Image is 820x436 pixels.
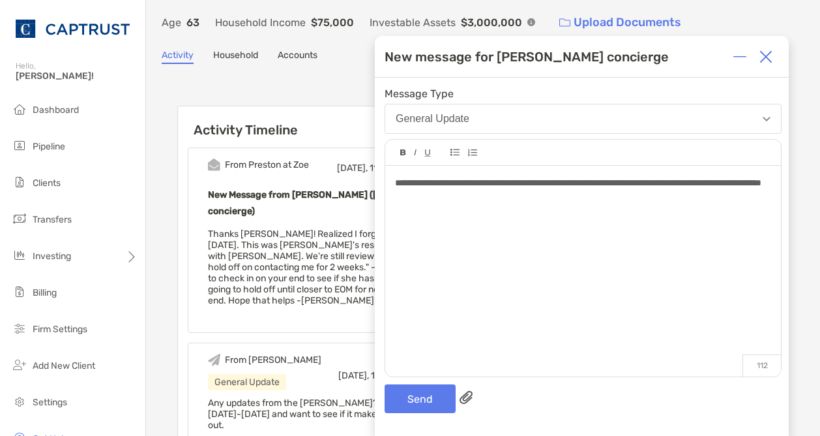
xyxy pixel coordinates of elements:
img: clients icon [12,174,27,190]
p: Age [162,14,181,31]
img: Editor control icon [414,149,417,156]
p: $75,000 [311,14,354,31]
img: investing icon [12,247,27,263]
img: Info Icon [527,18,535,26]
p: Investable Assets [370,14,456,31]
span: 11:20 AM ED [370,163,420,174]
img: Editor control icon [467,149,477,157]
p: 63 [186,14,199,31]
div: General Update [396,113,469,125]
img: settings icon [12,394,27,409]
p: 112 [742,354,781,377]
h6: Activity Timeline [178,106,502,138]
img: Editor control icon [450,149,460,156]
span: Pipeline [33,141,65,152]
img: Event icon [208,159,220,171]
div: New message for [PERSON_NAME] concierge [385,49,669,65]
img: paperclip attachments [460,391,473,404]
img: Event icon [208,354,220,366]
img: Editor control icon [400,149,406,156]
span: [DATE], [337,163,368,174]
img: Close [759,50,772,63]
span: Firm Settings [33,324,87,335]
span: Clients [33,178,61,189]
div: From Preston at Zoe [225,159,309,170]
span: Transfers [33,214,72,225]
a: Activity [162,50,194,64]
div: General Update [208,374,286,390]
span: Settings [33,397,67,408]
img: dashboard icon [12,101,27,117]
span: Dashboard [33,104,79,116]
a: Upload Documents [551,8,690,37]
img: add_new_client icon [12,357,27,373]
img: billing icon [12,284,27,300]
span: Investing [33,251,71,262]
img: Expand or collapse [733,50,746,63]
span: [DATE], [338,370,369,381]
div: From [PERSON_NAME] [225,354,321,366]
img: firm-settings icon [12,320,27,336]
span: [PERSON_NAME]! [16,70,138,82]
img: transfers icon [12,211,27,226]
span: Billing [33,287,57,298]
img: Open dropdown arrow [763,117,770,121]
span: Thanks [PERSON_NAME]! Realized I forgot to send it over [DATE]. This was [PERSON_NAME]'s response... [208,228,467,306]
button: Send [385,384,456,413]
a: Accounts [278,50,317,64]
span: 11:18 AM ED [371,370,420,381]
b: New Message from [PERSON_NAME] ([PERSON_NAME] concierge) [208,189,448,217]
a: Household [213,50,258,64]
span: Add New Client [33,360,95,371]
p: Household Income [215,14,306,31]
img: CAPTRUST Logo [16,5,130,52]
img: pipeline icon [12,138,27,153]
img: Editor control icon [424,149,431,157]
p: $3,000,000 [461,14,522,31]
span: Message Type [385,87,782,100]
button: General Update [385,104,782,134]
img: button icon [559,18,570,27]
